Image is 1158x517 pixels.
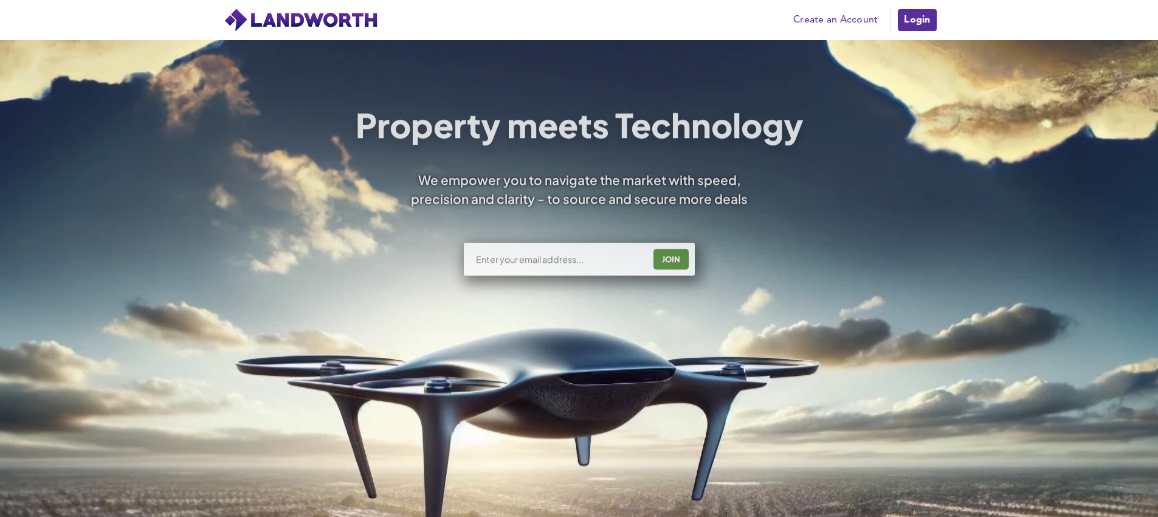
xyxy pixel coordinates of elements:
div: JOIN [657,249,685,269]
h1: Property meets Technology [355,108,803,141]
a: Login [897,8,937,32]
div: We empower you to navigate the market with speed, precision and clarity - to source and secure mo... [395,171,764,209]
a: Create an Account [787,11,884,29]
button: JOIN [653,249,689,269]
input: Enter your email address... [475,253,644,265]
